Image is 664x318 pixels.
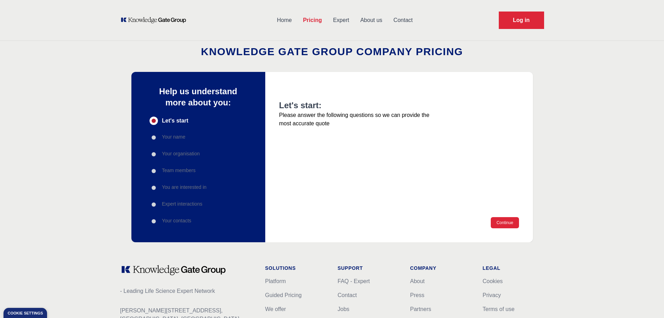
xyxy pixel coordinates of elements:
[162,167,196,174] p: Team members
[265,306,286,312] a: We offer
[272,11,298,29] a: Home
[120,17,191,24] a: KOL Knowledge Platform: Talk to Key External Experts (KEE)
[8,311,43,315] div: Cookie settings
[297,11,327,29] a: Pricing
[410,306,431,312] a: Partners
[483,292,501,298] a: Privacy
[150,86,247,108] p: Help us understand more about you:
[338,278,370,284] a: FAQ - Expert
[265,265,327,272] h1: Solutions
[388,11,418,29] a: Contact
[355,11,388,29] a: About us
[120,287,254,295] p: - Leading Life Science Expert Network
[279,100,435,111] h2: Let's start:
[499,12,544,29] a: Request Demo
[162,200,203,207] p: Expert interactions
[162,217,191,224] p: Your contacts
[162,133,185,140] p: Your name
[338,265,399,272] h1: Support
[410,292,425,298] a: Press
[629,284,664,318] iframe: Chat Widget
[327,11,354,29] a: Expert
[265,278,286,284] a: Platform
[410,278,425,284] a: About
[265,292,302,298] a: Guided Pricing
[162,117,189,125] span: Let's start
[150,117,247,225] div: Progress
[629,284,664,318] div: Widget chat
[162,184,207,191] p: You are interested in
[483,306,515,312] a: Terms of use
[483,278,503,284] a: Cookies
[491,217,519,228] button: Continue
[338,306,350,312] a: Jobs
[162,150,200,157] p: Your organisation
[338,292,357,298] a: Contact
[410,265,472,272] h1: Company
[279,111,435,128] p: Please answer the following questions so we can provide the most accurate quote
[483,265,544,272] h1: Legal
